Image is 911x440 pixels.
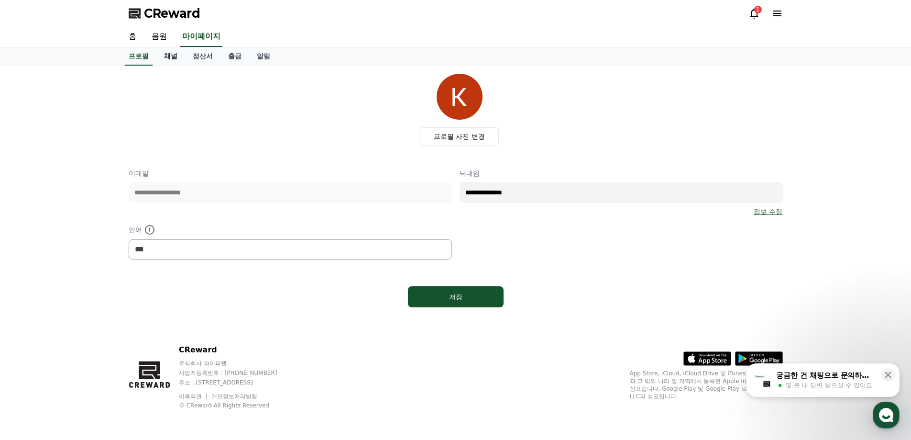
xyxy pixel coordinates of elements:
[121,27,144,47] a: 홈
[220,47,249,66] a: 출금
[748,8,760,19] a: 1
[63,304,123,327] a: 대화
[129,6,200,21] a: CReward
[156,47,185,66] a: 채널
[129,169,452,178] p: 이메일
[179,369,296,377] p: 사업자등록번호 : [PHONE_NUMBER]
[179,402,296,409] p: © CReward All Rights Reserved.
[427,292,484,302] div: 저장
[420,127,499,146] label: 프로필 사진 변경
[179,344,296,356] p: CReward
[754,207,782,216] a: 정보 수정
[408,286,504,307] button: 저장
[630,370,783,400] p: App Store, iCloud, iCloud Drive 및 iTunes Store는 미국과 그 밖의 나라 및 지역에서 등록된 Apple Inc.의 서비스 상표입니다. Goo...
[123,304,184,327] a: 설정
[148,318,159,326] span: 설정
[185,47,220,66] a: 정산서
[179,379,296,386] p: 주소 : [STREET_ADDRESS]
[88,318,99,326] span: 대화
[211,393,257,400] a: 개인정보처리방침
[30,318,36,326] span: 홈
[460,169,783,178] p: 닉네임
[129,224,452,236] p: 언어
[179,360,296,367] p: 주식회사 와이피랩
[754,6,762,13] div: 1
[437,74,483,120] img: profile_image
[249,47,278,66] a: 알림
[3,304,63,327] a: 홈
[179,393,209,400] a: 이용약관
[180,27,222,47] a: 마이페이지
[125,47,153,66] a: 프로필
[144,27,175,47] a: 음원
[144,6,200,21] span: CReward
